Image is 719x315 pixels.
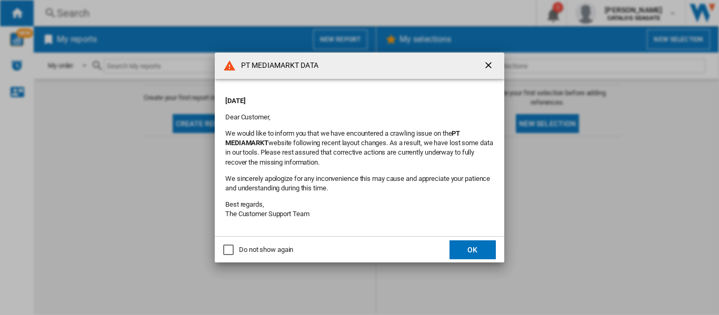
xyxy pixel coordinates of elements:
strong: [DATE] [225,97,245,105]
p: Best regards, The Customer Support Team [225,200,494,219]
div: Do not show again [239,245,293,255]
button: getI18NText('BUTTONS.CLOSE_DIALOG') [479,55,500,76]
p: Dear Customer, [225,113,494,122]
md-checkbox: Do not show again [223,245,293,255]
p: We would like to inform you that we have encountered a crawling issue on the website following re... [225,129,494,167]
ng-md-icon: getI18NText('BUTTONS.CLOSE_DIALOG') [483,60,496,73]
p: We sincerely apologize for any inconvenience this may cause and appreciate your patience and unde... [225,174,494,193]
button: OK [450,240,496,259]
h4: PT MEDIAMARKT DATA [236,60,318,71]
